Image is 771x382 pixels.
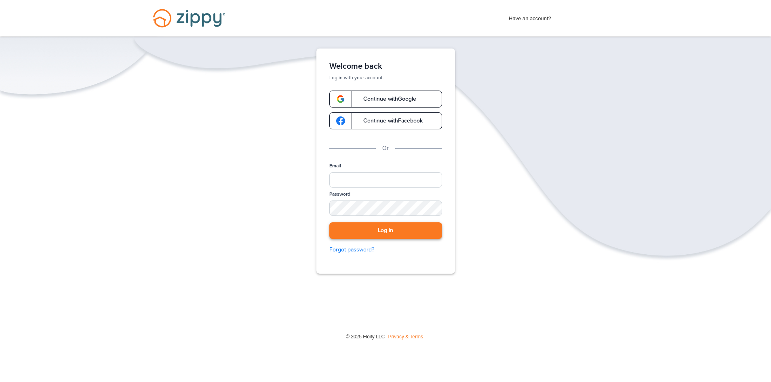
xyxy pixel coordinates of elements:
[346,334,385,340] span: © 2025 Floify LLC
[329,61,442,71] h1: Welcome back
[336,95,345,103] img: google-logo
[329,112,442,129] a: google-logoContinue withFacebook
[355,96,416,102] span: Continue with Google
[329,163,341,169] label: Email
[388,334,423,340] a: Privacy & Terms
[336,116,345,125] img: google-logo
[329,172,442,188] input: Email
[329,74,442,81] p: Log in with your account.
[329,245,442,254] a: Forgot password?
[329,200,442,216] input: Password
[382,144,389,153] p: Or
[329,91,442,108] a: google-logoContinue withGoogle
[355,118,423,124] span: Continue with Facebook
[509,10,551,23] span: Have an account?
[329,191,350,198] label: Password
[329,222,442,239] button: Log in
